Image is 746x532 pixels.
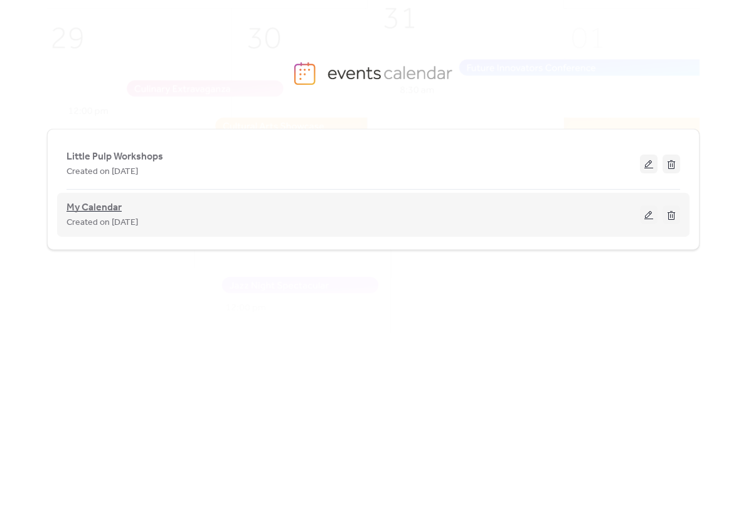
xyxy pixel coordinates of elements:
a: My Calendar [67,204,122,212]
span: Little Pulp Workshops [67,149,163,165]
a: Little Pulp Workshops [67,153,163,160]
span: Created on [DATE] [67,165,138,180]
span: My Calendar [67,200,122,215]
span: Created on [DATE] [67,215,138,231]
